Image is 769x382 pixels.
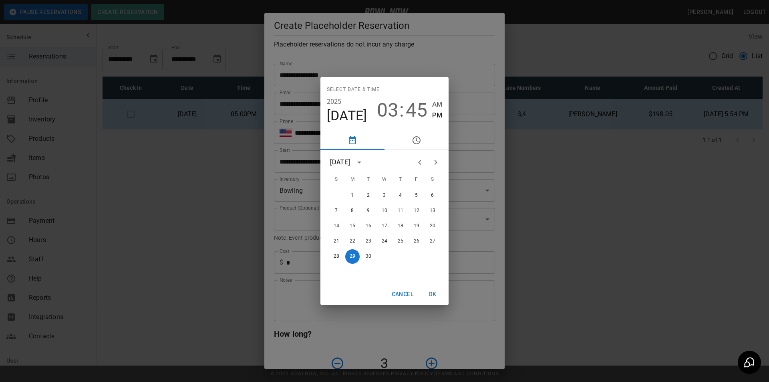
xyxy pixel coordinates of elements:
[345,234,360,249] button: 22
[409,172,424,188] span: Friday
[425,219,440,233] button: 20
[389,287,417,302] button: Cancel
[377,204,392,218] button: 10
[377,172,392,188] span: Wednesday
[329,234,344,249] button: 21
[409,219,424,233] button: 19
[393,188,408,203] button: 4
[320,131,384,150] button: pick date
[329,249,344,264] button: 28
[361,249,376,264] button: 30
[420,287,445,302] button: OK
[330,158,350,167] div: [DATE]
[425,204,440,218] button: 13
[432,110,442,121] button: PM
[425,234,440,249] button: 27
[361,188,376,203] button: 2
[377,234,392,249] button: 24
[327,83,380,96] span: Select date & time
[412,154,428,170] button: Previous month
[425,172,440,188] span: Saturday
[377,99,399,121] button: 03
[399,99,404,121] span: :
[329,219,344,233] button: 14
[393,204,408,218] button: 11
[329,172,344,188] span: Sunday
[393,219,408,233] button: 18
[345,188,360,203] button: 1
[345,219,360,233] button: 15
[425,188,440,203] button: 6
[327,107,367,124] button: [DATE]
[352,156,366,169] button: calendar view is open, switch to year view
[409,234,424,249] button: 26
[327,96,342,107] button: 2025
[377,188,392,203] button: 3
[361,219,376,233] button: 16
[406,99,427,121] button: 45
[409,188,424,203] button: 5
[409,204,424,218] button: 12
[393,172,408,188] span: Thursday
[384,131,449,150] button: pick time
[361,204,376,218] button: 9
[345,172,360,188] span: Monday
[393,234,408,249] button: 25
[361,234,376,249] button: 23
[345,249,360,264] button: 29
[432,99,442,110] button: AM
[345,204,360,218] button: 8
[329,204,344,218] button: 7
[428,154,444,170] button: Next month
[361,172,376,188] span: Tuesday
[377,219,392,233] button: 17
